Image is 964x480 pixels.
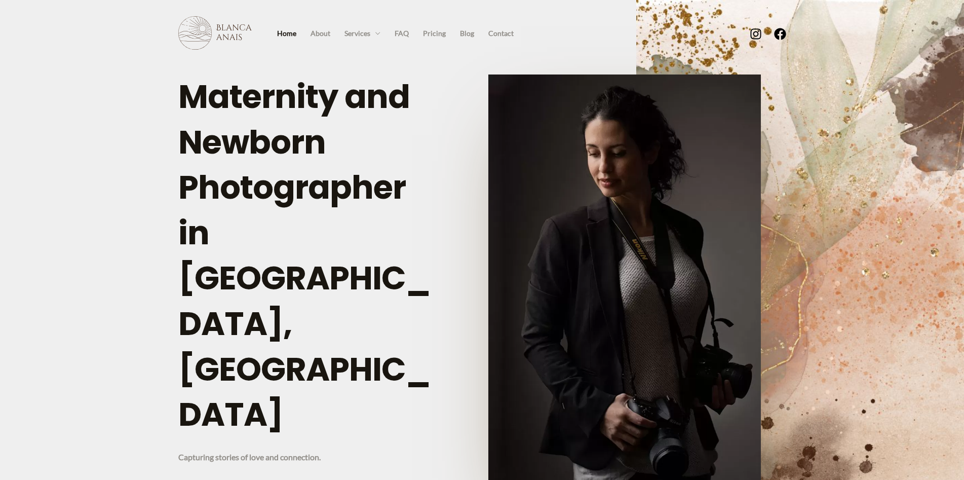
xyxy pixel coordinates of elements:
[453,26,481,41] a: Blog
[337,26,388,41] a: Services
[270,25,521,41] nav: Site Navigation: Primary
[416,26,453,41] a: Pricing
[270,26,303,41] a: Home
[750,28,762,40] a: Instagram
[303,26,337,41] a: About
[774,28,786,40] a: Facebook
[178,450,321,465] p: Capturing stories of love and connection.
[481,26,521,41] a: Contact
[178,16,252,50] img: Blanca Anais Photography
[178,74,440,437] h1: Maternity and Newborn Photographer in [GEOGRAPHIC_DATA], [GEOGRAPHIC_DATA]
[388,26,416,41] a: FAQ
